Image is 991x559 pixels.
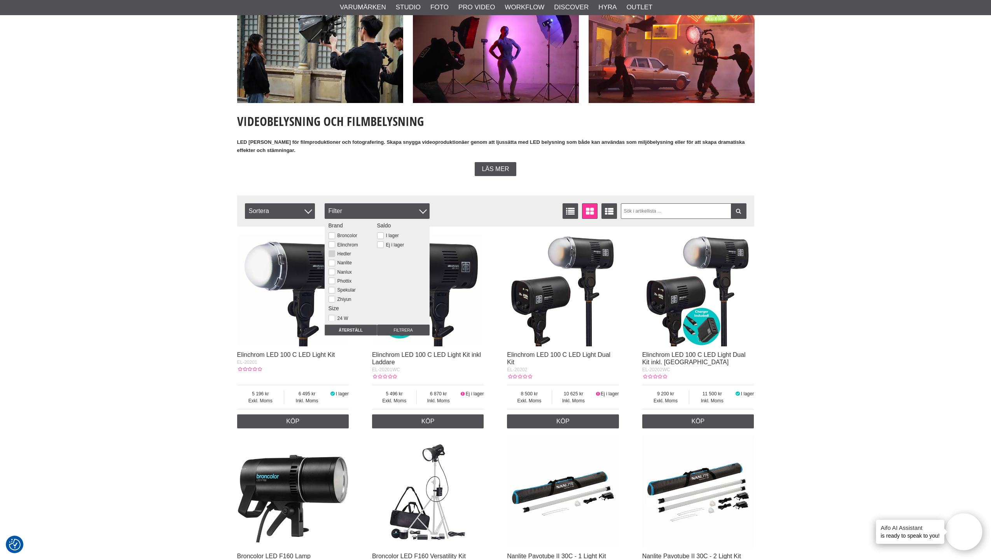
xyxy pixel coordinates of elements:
[9,538,21,552] button: Samtyckesinställningar
[372,390,417,397] span: 5 496
[335,316,348,321] label: 24 W
[377,325,430,335] input: Filtrera
[642,397,689,404] span: Exkl. Moms
[329,305,339,311] span: Size
[598,2,617,12] a: Hyra
[642,373,667,380] div: Kundbetyg: 0
[642,414,754,428] a: Köp
[642,436,754,548] img: Nanlite Pavotube II 30C - 2 Light Kit
[330,391,336,397] i: I lager
[621,203,746,219] input: Sök i artikellista ...
[413,2,579,103] img: Annons:004 ban-ledljus-004.jpg
[417,390,460,397] span: 6 870
[335,260,352,266] label: Nanlite
[507,234,619,346] img: Elinchrom LED 100 C LED Light Dual Kit
[482,166,509,173] span: Läs mer
[372,351,481,365] a: Elinchrom LED 100 C LED Light Kit inkl Laddare
[601,203,617,219] a: Utökad listvisning
[507,397,552,404] span: Exkl. Moms
[582,203,598,219] a: Fönstervisning
[876,520,944,544] div: is ready to speak to you!
[563,203,578,219] a: Listvisning
[237,351,335,358] a: Elinchrom LED 100 C LED Light Kit
[237,436,349,548] img: Broncolor LED F160 Lamp
[507,367,527,372] span: EL-20202
[335,278,352,284] label: Phottix
[881,524,940,532] h4: Aifo AI Assistant
[335,233,357,238] label: Broncolor
[689,397,735,404] span: Inkl. Moms
[507,436,619,548] img: Nanlite Pavotube II 30C - 1 Light Kit
[554,2,589,12] a: Discover
[335,297,351,302] label: Zhiyun
[335,269,352,275] label: Nanlux
[642,234,754,346] img: Elinchrom LED 100 C LED Light Dual Kit inkl. Laddare
[340,2,386,12] a: Varumärken
[507,351,610,365] a: Elinchrom LED 100 C LED Light Dual Kit
[735,391,741,397] i: I lager
[731,203,746,219] a: Filtrera
[237,2,403,103] img: Annons:003 ban-ledljus-003.jpg
[741,391,754,397] span: I lager
[377,222,391,229] span: Saldo
[595,391,601,397] i: Ej i lager
[237,234,349,346] img: Elinchrom LED 100 C LED Light Kit
[284,390,330,397] span: 6 495
[325,203,430,219] div: Filter
[460,391,466,397] i: Ej i lager
[552,397,595,404] span: Inkl. Moms
[237,360,257,365] span: EL-20201
[507,390,552,397] span: 8 500
[9,539,21,550] img: Revisit consent button
[689,390,735,397] span: 11 500
[237,366,262,373] div: Kundbetyg: 0
[284,397,330,404] span: Inkl. Moms
[642,390,689,397] span: 9 200
[237,397,284,404] span: Exkl. Moms
[384,242,404,248] label: Ej i lager
[642,367,670,372] span: EL-20202WC
[329,222,343,229] span: Brand
[237,113,754,130] h1: Videobelysning och Filmbelysning
[336,391,349,397] span: I lager
[417,397,460,404] span: Inkl. Moms
[372,397,417,404] span: Exkl. Moms
[458,2,495,12] a: Pro Video
[237,139,745,153] strong: LED [PERSON_NAME] för filmproduktioner och fotografering. Skapa snygga videoproduktionäer genom a...
[642,351,746,365] a: Elinchrom LED 100 C LED Light Dual Kit inkl. [GEOGRAPHIC_DATA]
[335,251,351,257] label: Hedler
[507,414,619,428] a: Köp
[552,390,595,397] span: 10 625
[430,2,449,12] a: Foto
[245,203,315,219] span: Sortera
[505,2,544,12] a: Workflow
[396,2,421,12] a: Studio
[372,367,400,372] span: EL-20201WC
[601,391,619,397] span: Ej i lager
[589,2,755,103] img: Annons:005 ban-ledljus-005.jpg
[237,414,349,428] a: Köp
[384,233,399,238] label: I lager
[335,287,356,293] label: Spekular
[237,390,284,397] span: 5 196
[507,373,532,380] div: Kundbetyg: 0
[466,391,484,397] span: Ej i lager
[372,436,484,548] img: Broncolor LED F160 Versatility Kit
[372,414,484,428] a: Köp
[626,2,652,12] a: Outlet
[325,325,377,335] input: Återställ
[372,373,397,380] div: Kundbetyg: 0
[335,242,358,248] label: Elinchrom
